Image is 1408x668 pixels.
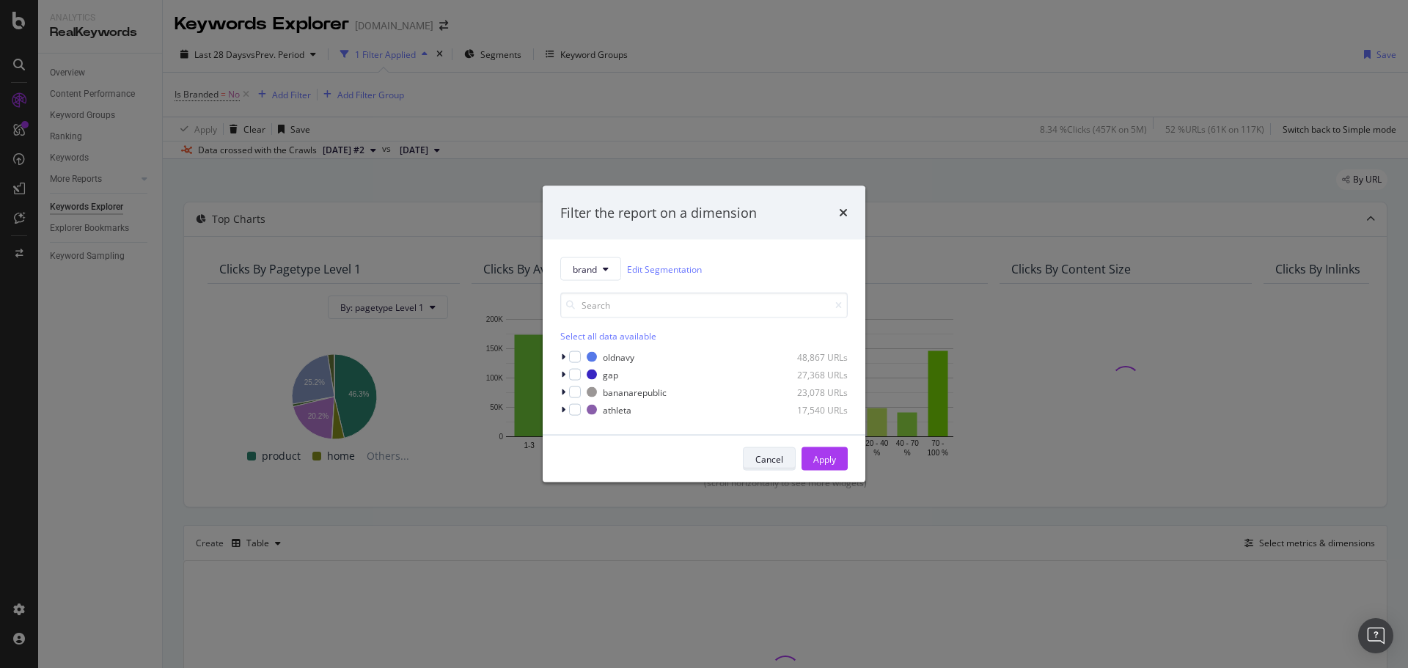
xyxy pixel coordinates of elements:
[755,452,783,465] div: Cancel
[776,386,848,398] div: 23,078 URLs
[603,403,631,416] div: athleta
[802,447,848,471] button: Apply
[560,203,757,222] div: Filter the report on a dimension
[560,293,848,318] input: Search
[560,330,848,342] div: Select all data available
[813,452,836,465] div: Apply
[543,186,865,482] div: modal
[776,368,848,381] div: 27,368 URLs
[776,403,848,416] div: 17,540 URLs
[603,368,618,381] div: gap
[1358,618,1393,653] div: Open Intercom Messenger
[776,350,848,363] div: 48,867 URLs
[573,263,597,275] span: brand
[627,261,702,276] a: Edit Segmentation
[603,350,634,363] div: oldnavy
[839,203,848,222] div: times
[603,386,667,398] div: bananarepublic
[743,447,796,471] button: Cancel
[560,257,621,281] button: brand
